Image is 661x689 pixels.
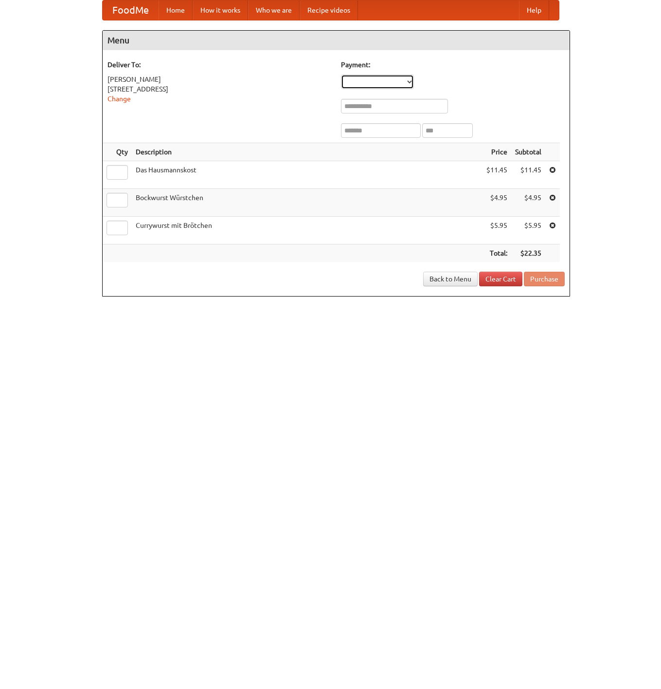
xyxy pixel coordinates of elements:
[482,161,511,189] td: $11.45
[103,0,159,20] a: FoodMe
[300,0,358,20] a: Recipe videos
[132,143,482,161] th: Description
[103,31,570,50] h4: Menu
[479,272,522,286] a: Clear Cart
[132,217,482,244] td: Currywurst mit Brötchen
[482,143,511,161] th: Price
[482,189,511,217] td: $4.95
[341,60,565,70] h5: Payment:
[107,74,331,84] div: [PERSON_NAME]
[107,84,331,94] div: [STREET_ADDRESS]
[132,161,482,189] td: Das Hausmannskost
[132,189,482,217] td: Bockwurst Würstchen
[193,0,248,20] a: How it works
[248,0,300,20] a: Who we are
[519,0,549,20] a: Help
[423,272,478,286] a: Back to Menu
[511,143,545,161] th: Subtotal
[107,60,331,70] h5: Deliver To:
[511,161,545,189] td: $11.45
[159,0,193,20] a: Home
[482,244,511,262] th: Total:
[103,143,132,161] th: Qty
[511,217,545,244] td: $5.95
[482,217,511,244] td: $5.95
[511,244,545,262] th: $22.35
[107,95,131,103] a: Change
[511,189,545,217] td: $4.95
[524,272,565,286] button: Purchase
